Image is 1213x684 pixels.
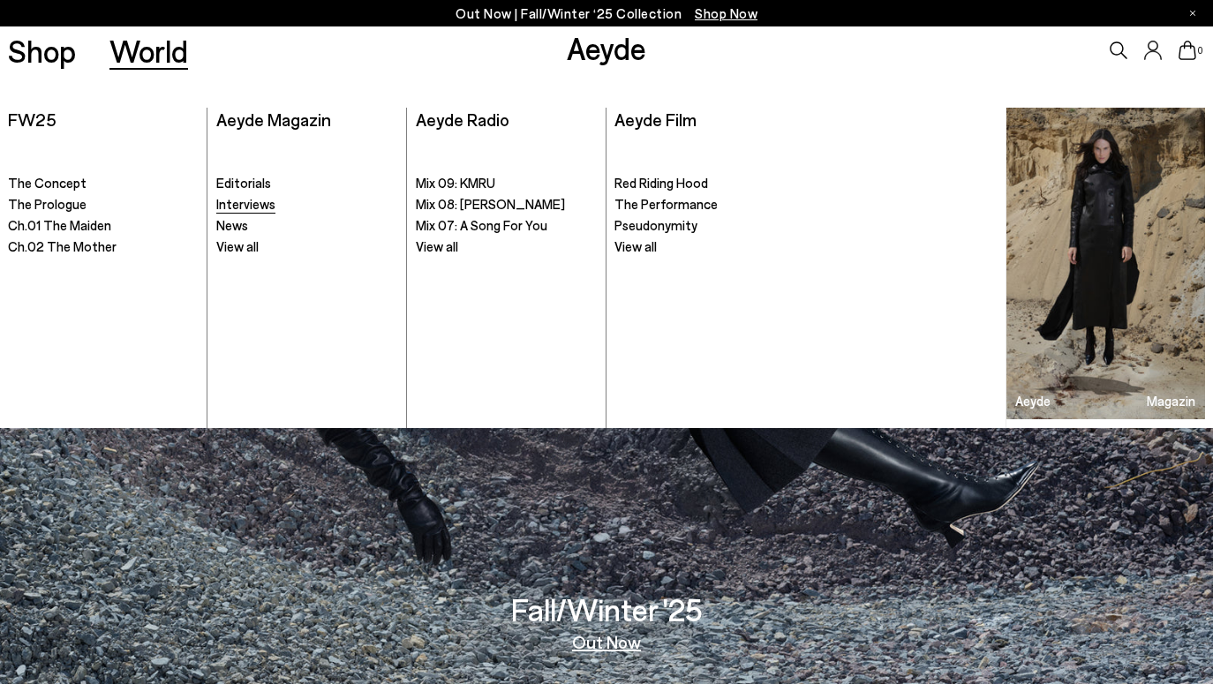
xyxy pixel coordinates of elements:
[216,217,248,233] span: News
[216,175,271,191] span: Editorials
[416,196,598,214] a: Mix 08: [PERSON_NAME]
[8,175,198,192] a: The Concept
[416,109,509,130] a: Aeyde Radio
[8,217,198,235] a: Ch.01 The Maiden
[416,196,565,212] span: Mix 08: [PERSON_NAME]
[1006,108,1205,419] img: ROCHE_PS25_D1_Danielle04_1_5ad3d6fc-07e8-4236-8cdd-f10241b30207_900x.jpg
[614,175,797,192] a: Red Riding Hood
[567,29,646,66] a: Aeyde
[109,35,188,66] a: World
[8,217,111,233] span: Ch.01 The Maiden
[614,196,797,214] a: The Performance
[1179,41,1196,60] a: 0
[614,196,718,212] span: The Performance
[216,238,398,256] a: View all
[8,109,57,130] a: FW25
[1006,108,1205,419] a: Aeyde Magazin
[8,196,198,214] a: The Prologue
[216,238,259,254] span: View all
[216,196,275,212] span: Interviews
[416,175,495,191] span: Mix 09: KMRU
[1196,46,1205,56] span: 0
[572,633,641,650] a: Out Now
[8,238,198,256] a: Ch.02 The Mother
[8,196,87,212] span: The Prologue
[614,238,657,254] span: View all
[1015,395,1051,408] h3: Aeyde
[1147,395,1195,408] h3: Magazin
[456,3,757,25] p: Out Now | Fall/Winter ‘25 Collection
[8,238,117,254] span: Ch.02 The Mother
[511,594,703,625] h3: Fall/Winter '25
[416,217,547,233] span: Mix 07: A Song For You
[695,5,757,21] span: Navigate to /collections/new-in
[416,175,598,192] a: Mix 09: KMRU
[216,217,398,235] a: News
[8,35,76,66] a: Shop
[416,217,598,235] a: Mix 07: A Song For You
[614,217,697,233] span: Pseudonymity
[416,238,598,256] a: View all
[614,217,797,235] a: Pseudonymity
[216,109,331,130] a: Aeyde Magazin
[8,175,87,191] span: The Concept
[614,175,708,191] span: Red Riding Hood
[216,175,398,192] a: Editorials
[416,238,458,254] span: View all
[614,109,697,130] a: Aeyde Film
[216,196,398,214] a: Interviews
[614,238,797,256] a: View all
